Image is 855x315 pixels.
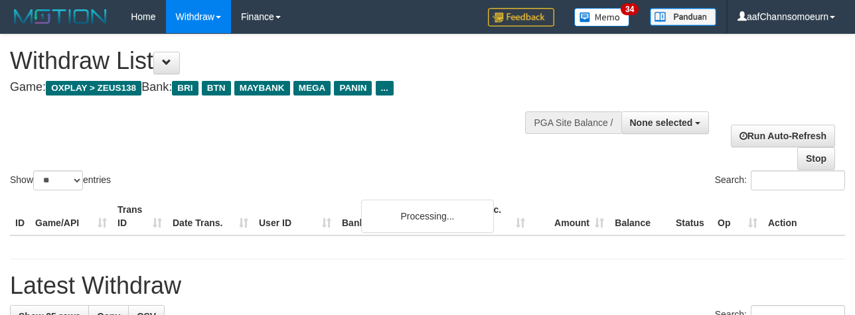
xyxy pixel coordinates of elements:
[530,198,609,235] th: Amount
[712,198,763,235] th: Op
[172,81,198,95] span: BRI
[10,7,111,27] img: MOTION_logo.png
[609,198,670,235] th: Balance
[797,147,835,170] a: Stop
[451,198,530,235] th: Bank Acc. Number
[376,81,394,95] span: ...
[10,81,557,94] h4: Game: Bank:
[525,111,621,134] div: PGA Site Balance /
[337,198,451,235] th: Bank Acc. Name
[112,198,167,235] th: Trans ID
[10,48,557,74] h1: Withdraw List
[731,125,835,147] a: Run Auto-Refresh
[30,198,112,235] th: Game/API
[621,111,710,134] button: None selected
[10,198,30,235] th: ID
[10,273,845,299] h1: Latest Withdraw
[488,8,554,27] img: Feedback.jpg
[630,117,693,128] span: None selected
[621,3,639,15] span: 34
[751,170,845,190] input: Search:
[46,81,141,95] span: OXPLAY > ZEUS138
[763,198,845,235] th: Action
[670,198,712,235] th: Status
[33,170,83,190] select: Showentries
[715,170,845,190] label: Search:
[167,198,254,235] th: Date Trans.
[361,200,494,233] div: Processing...
[650,8,716,26] img: panduan.png
[202,81,231,95] span: BTN
[334,81,372,95] span: PANIN
[293,81,331,95] span: MEGA
[574,8,630,27] img: Button%20Memo.svg
[254,198,337,235] th: User ID
[234,81,290,95] span: MAYBANK
[10,170,111,190] label: Show entries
